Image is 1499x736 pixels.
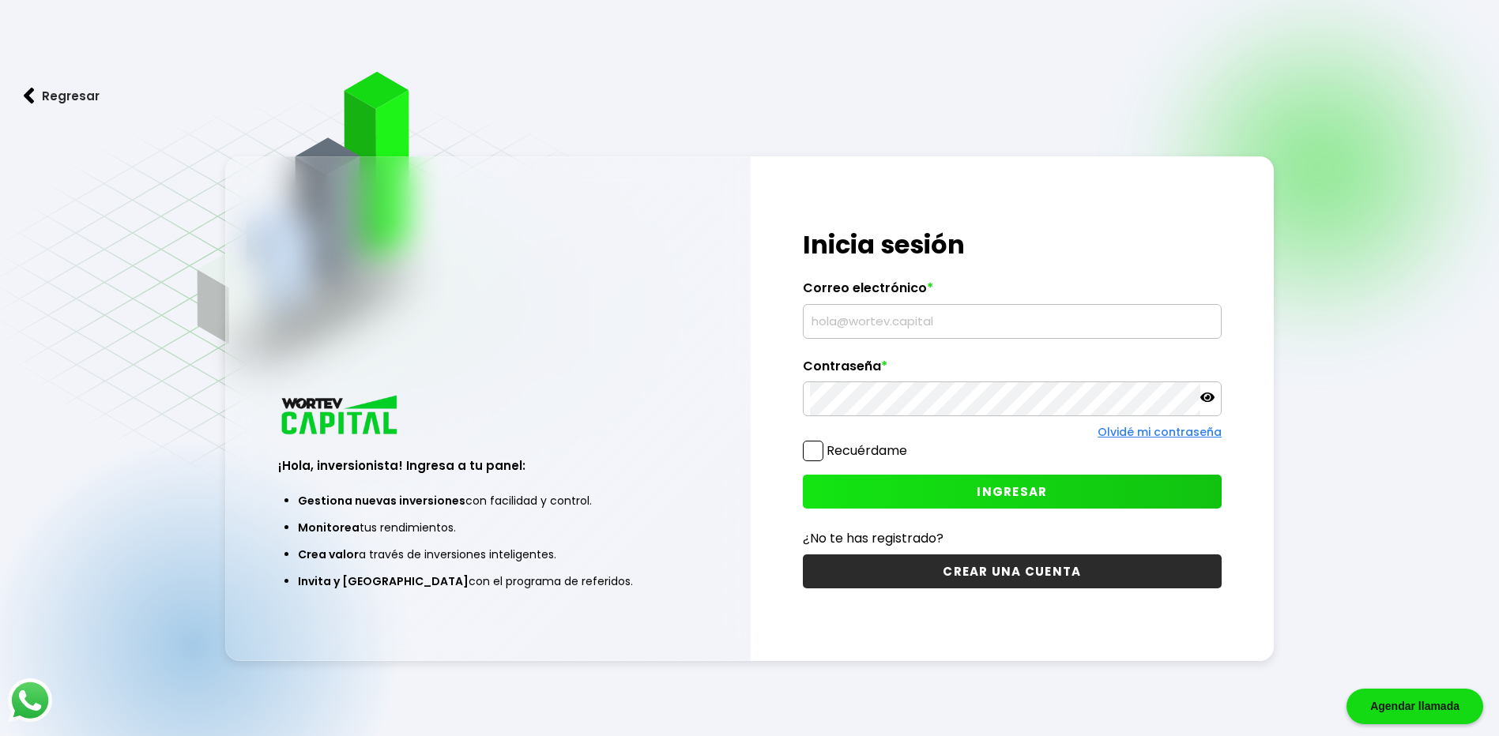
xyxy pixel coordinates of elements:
[298,487,677,514] li: con facilidad y control.
[298,493,465,509] span: Gestiona nuevas inversiones
[24,88,35,104] img: flecha izquierda
[278,393,403,440] img: logo_wortev_capital
[803,226,1222,264] h1: Inicia sesión
[298,568,677,595] li: con el programa de referidos.
[803,359,1222,382] label: Contraseña
[803,528,1222,588] a: ¿No te has registrado?CREAR UNA CUENTA
[803,554,1222,588] button: CREAR UNA CUENTA
[810,305,1215,338] input: hola@wortev.capital
[298,546,359,562] span: Crea valor
[803,280,1222,304] label: Correo electrónico
[1346,689,1483,724] div: Agendar llamada
[8,678,52,723] img: logos_whatsapp-icon.242b2217.svg
[977,483,1047,500] span: INGRESAR
[1098,424,1222,440] a: Olvidé mi contraseña
[803,475,1222,509] button: INGRESAR
[298,573,469,589] span: Invita y [GEOGRAPHIC_DATA]
[278,456,697,475] h3: ¡Hola, inversionista! Ingresa a tu panel:
[827,441,907,460] label: Recuérdame
[298,520,360,535] span: Monitorea
[803,528,1222,548] p: ¿No te has registrado?
[298,541,677,568] li: a través de inversiones inteligentes.
[298,514,677,541] li: tus rendimientos.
